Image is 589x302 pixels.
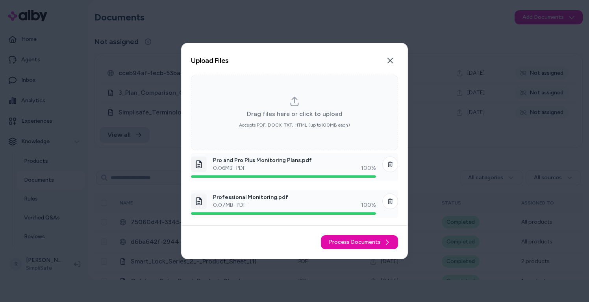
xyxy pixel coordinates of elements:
li: dropzone-file-list-item [191,190,398,218]
h2: Upload Files [191,57,229,64]
span: Process Documents [329,238,381,246]
button: Process Documents [321,235,398,249]
li: dropzone-file-list-item [191,153,398,181]
p: 0.07 MB · PDF [213,201,246,209]
span: Accepts PDF, DOCX, TXT, HTML (up to 100 MB each) [239,122,350,128]
div: 100 % [361,201,376,209]
p: Pro and Pro Plus Monitoring Plans.pdf [213,157,376,164]
p: Professional Monitoring.pdf [213,193,376,201]
div: dropzone [191,75,398,150]
ol: dropzone-file-list [191,153,398,249]
p: 0.06 MB · PDF [213,164,246,172]
div: 100 % [361,164,376,172]
span: Drag files here or click to upload [247,109,343,119]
